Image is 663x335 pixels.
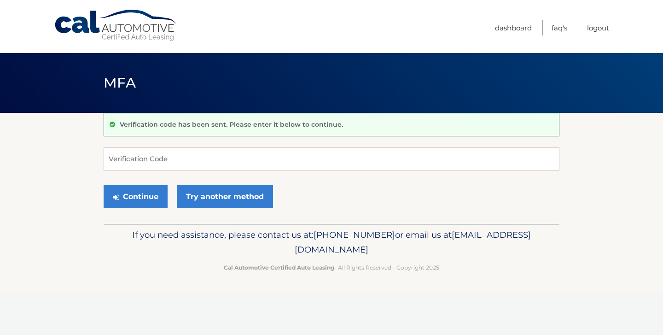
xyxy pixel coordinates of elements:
[120,120,343,129] p: Verification code has been sent. Please enter it below to continue.
[104,147,559,170] input: Verification Code
[104,185,168,208] button: Continue
[177,185,273,208] a: Try another method
[552,20,567,35] a: FAQ's
[104,74,136,91] span: MFA
[295,229,531,255] span: [EMAIL_ADDRESS][DOMAIN_NAME]
[587,20,609,35] a: Logout
[495,20,532,35] a: Dashboard
[110,263,553,272] p: - All Rights Reserved - Copyright 2025
[54,9,178,42] a: Cal Automotive
[314,229,395,240] span: [PHONE_NUMBER]
[110,228,553,257] p: If you need assistance, please contact us at: or email us at
[224,264,334,271] strong: Cal Automotive Certified Auto Leasing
